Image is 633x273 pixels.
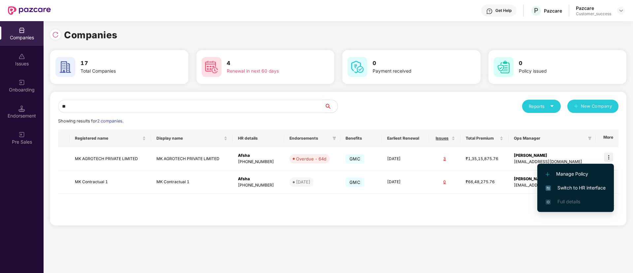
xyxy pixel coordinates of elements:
[151,129,233,147] th: Display name
[70,171,151,194] td: MK Contractual 1
[331,134,338,142] span: filter
[514,159,590,165] div: [EMAIL_ADDRESS][DOMAIN_NAME]
[534,7,538,15] span: P
[546,186,551,191] img: svg+xml;base64,PHN2ZyB4bWxucz0iaHR0cDovL3d3dy53My5vcmcvMjAwMC9zdmciIHdpZHRoPSIxNiIgaGVpZ2h0PSIxNi...
[238,182,279,188] div: [PHONE_NUMBER]
[574,104,578,109] span: plus
[70,129,151,147] th: Registered name
[75,136,141,141] span: Registered name
[460,129,509,147] th: Total Premium
[324,104,338,109] span: search
[97,119,123,123] span: 2 companies.
[70,147,151,171] td: MK AGROTECH PRIVATE LIMITED
[55,57,75,77] img: svg+xml;base64,PHN2ZyB4bWxucz0iaHR0cDovL3d3dy53My5vcmcvMjAwMC9zdmciIHdpZHRoPSI2MCIgaGVpZ2h0PSI2MC...
[52,31,59,38] img: svg+xml;base64,PHN2ZyBpZD0iUmVsb2FkLTMyeDMyIiB4bWxucz0iaHR0cDovL3d3dy53My5vcmcvMjAwMC9zdmciIHdpZH...
[18,105,25,112] img: svg+xml;base64,PHN2ZyB3aWR0aD0iMTQuNSIgaGVpZ2h0PSIxNC41IiB2aWV3Qm94PSIwIDAgMTYgMTYiIGZpbGw9Im5vbm...
[434,179,455,185] div: 0
[546,170,606,178] span: Manage Policy
[576,5,611,11] div: Pazcare
[557,199,580,204] span: Full details
[604,153,613,162] img: icon
[514,136,585,141] span: Ops Manager
[466,156,503,162] div: ₹1,35,15,875.76
[227,68,310,75] div: Renewal in next 60 days
[296,155,326,162] div: Overdue - 64d
[586,134,593,142] span: filter
[514,182,590,188] div: [EMAIL_ADDRESS][DOMAIN_NAME]
[332,136,336,140] span: filter
[382,147,429,171] td: [DATE]
[494,57,514,77] img: svg+xml;base64,PHN2ZyB4bWxucz0iaHR0cDovL3d3dy53My5vcmcvMjAwMC9zdmciIHdpZHRoPSI2MCIgaGVpZ2h0PSI2MC...
[581,103,612,110] span: New Company
[519,59,602,68] h3: 0
[18,79,25,86] img: svg+xml;base64,PHN2ZyB3aWR0aD0iMjAiIGhlaWdodD0iMjAiIHZpZXdCb3g9IjAgMCAyMCAyMCIgZmlsbD0ibm9uZSIgeG...
[81,59,164,68] h3: 17
[346,178,364,187] span: GMC
[486,8,493,15] img: svg+xml;base64,PHN2ZyBpZD0iSGVscC0zMngzMiIgeG1sbnM9Imh0dHA6Ly93d3cudzMub3JnLzIwMDAvc3ZnIiB3aWR0aD...
[382,129,429,147] th: Earliest Renewal
[495,8,512,13] div: Get Help
[81,68,164,75] div: Total Companies
[434,156,455,162] div: 3
[546,184,606,191] span: Switch to HR interface
[514,153,590,159] div: [PERSON_NAME]
[151,147,233,171] td: MK AGROTECH PRIVATE LIMITED
[429,129,460,147] th: Issues
[596,129,618,147] th: More
[296,179,310,185] div: [DATE]
[233,129,284,147] th: HR details
[382,171,429,194] td: [DATE]
[227,59,310,68] h3: 4
[514,176,590,182] div: [PERSON_NAME]
[529,103,554,110] div: Reports
[466,179,503,185] div: ₹66,48,275.76
[346,154,364,163] span: GMC
[238,176,279,182] div: Afsha
[324,100,338,113] button: search
[238,153,279,159] div: Afsha
[151,171,233,194] td: MK Contractual 1
[18,53,25,60] img: svg+xml;base64,PHN2ZyBpZD0iSXNzdWVzX2Rpc2FibGVkIiB4bWxucz0iaHR0cDovL3d3dy53My5vcmcvMjAwMC9zdmciIH...
[567,100,618,113] button: plusNew Company
[64,28,117,42] h1: Companies
[550,104,554,108] span: caret-down
[8,6,51,15] img: New Pazcare Logo
[58,119,123,123] span: Showing results for
[289,136,330,141] span: Endorsements
[18,131,25,138] img: svg+xml;base64,PHN2ZyB3aWR0aD0iMjAiIGhlaWdodD0iMjAiIHZpZXdCb3g9IjAgMCAyMCAyMCIgZmlsbD0ibm9uZSIgeG...
[156,136,222,141] span: Display name
[519,68,602,75] div: Policy issued
[340,129,382,147] th: Benefits
[576,11,611,17] div: Customer_success
[238,159,279,165] div: [PHONE_NUMBER]
[588,136,592,140] span: filter
[348,57,367,77] img: svg+xml;base64,PHN2ZyB4bWxucz0iaHR0cDovL3d3dy53My5vcmcvMjAwMC9zdmciIHdpZHRoPSI2MCIgaGVpZ2h0PSI2MC...
[373,68,456,75] div: Payment received
[466,136,498,141] span: Total Premium
[202,57,221,77] img: svg+xml;base64,PHN2ZyB4bWxucz0iaHR0cDovL3d3dy53My5vcmcvMjAwMC9zdmciIHdpZHRoPSI2MCIgaGVpZ2h0PSI2MC...
[373,59,456,68] h3: 0
[18,27,25,34] img: svg+xml;base64,PHN2ZyBpZD0iQ29tcGFuaWVzIiB4bWxucz0iaHR0cDovL3d3dy53My5vcmcvMjAwMC9zdmciIHdpZHRoPS...
[546,172,550,176] img: svg+xml;base64,PHN2ZyB4bWxucz0iaHR0cDovL3d3dy53My5vcmcvMjAwMC9zdmciIHdpZHRoPSIxMi4yMDEiIGhlaWdodD...
[618,8,624,13] img: svg+xml;base64,PHN2ZyBpZD0iRHJvcGRvd24tMzJ4MzIiIHhtbG5zPSJodHRwOi8vd3d3LnczLm9yZy8yMDAwL3N2ZyIgd2...
[546,199,551,205] img: svg+xml;base64,PHN2ZyB4bWxucz0iaHR0cDovL3d3dy53My5vcmcvMjAwMC9zdmciIHdpZHRoPSIxNi4zNjMiIGhlaWdodD...
[434,136,450,141] span: Issues
[544,8,562,14] div: Pazcare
